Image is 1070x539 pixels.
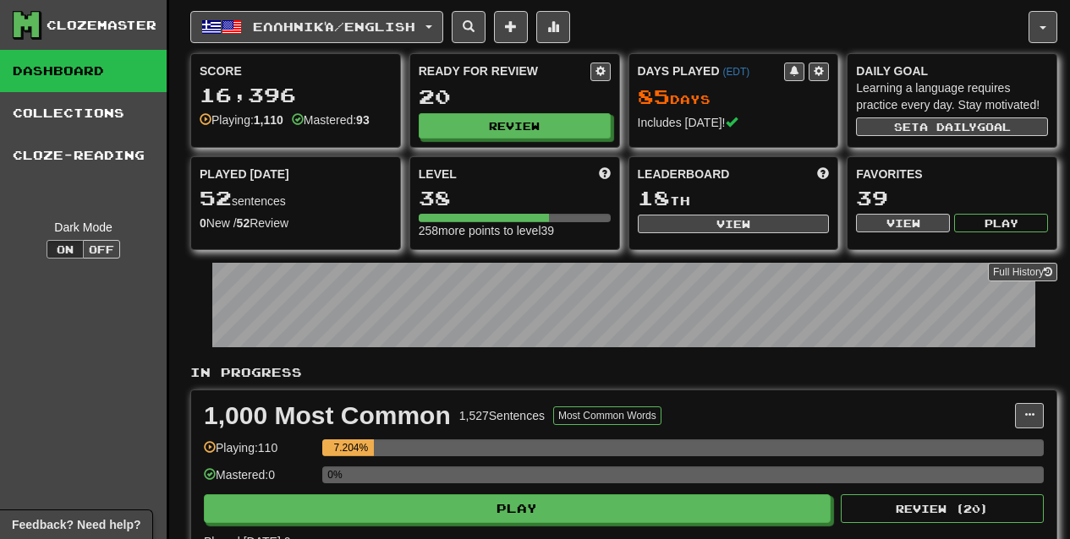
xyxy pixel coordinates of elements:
[536,11,570,43] button: More stats
[200,166,289,182] span: Played [DATE]
[419,188,611,209] div: 38
[638,188,830,210] div: th
[856,63,1048,79] div: Daily Goal
[204,494,831,523] button: Play
[459,407,545,424] div: 1,527 Sentences
[204,403,451,428] div: 1,000 Most Common
[237,216,250,230] strong: 52
[856,117,1048,136] button: Seta dailygoal
[83,240,120,259] button: Off
[47,17,156,34] div: Clozemaster
[200,84,392,106] div: 16,396
[494,11,528,43] button: Add sentence to collection
[638,186,670,210] span: 18
[200,215,392,231] div: New / Review
[47,240,84,259] button: On
[327,439,374,456] div: 7.204%
[452,11,486,43] button: Search sentences
[204,466,314,494] div: Mastered: 0
[13,219,154,236] div: Dark Mode
[722,66,749,78] a: (EDT)
[190,364,1057,381] p: In Progress
[553,406,661,425] button: Most Common Words
[254,113,283,127] strong: 1,110
[419,86,611,107] div: 20
[204,439,314,467] div: Playing: 110
[638,166,730,182] span: Leaderboard
[190,11,443,43] button: Ελληνικά/English
[856,188,1048,209] div: 39
[954,214,1048,232] button: Play
[200,188,392,210] div: sentences
[856,79,1048,113] div: Learning a language requires practice every day. Stay motivated!
[253,19,415,34] span: Ελληνικά / English
[599,166,611,182] span: Score more points to level up
[12,516,140,533] span: Open feedback widget
[638,84,670,108] span: 85
[356,113,370,127] strong: 93
[919,121,977,133] span: a daily
[292,112,370,128] div: Mastered:
[200,186,232,210] span: 52
[638,215,830,233] button: View
[638,63,785,79] div: Days Played
[419,166,457,182] span: Level
[419,113,611,139] button: Review
[200,112,283,128] div: Playing:
[841,494,1044,523] button: Review (20)
[419,63,590,79] div: Ready for Review
[638,114,830,131] div: Includes [DATE]!
[856,214,950,232] button: View
[817,166,829,182] span: This week in points, UTC
[638,86,830,108] div: Day s
[200,63,392,79] div: Score
[419,222,611,239] div: 258 more points to level 39
[988,263,1057,281] a: Full History
[856,166,1048,182] div: Favorites
[200,216,206,230] strong: 0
